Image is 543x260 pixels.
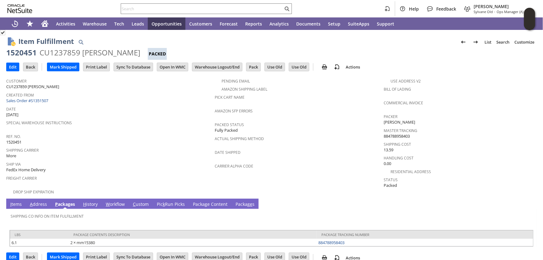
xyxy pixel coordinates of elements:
input: Sync To Database [114,63,153,71]
svg: Recent Records [11,20,19,27]
a: Residential Address [391,169,431,174]
span: Activities [56,21,75,27]
span: Sylvane Old [474,9,493,14]
img: Next [472,38,480,46]
span: Support [377,21,394,27]
span: I [10,201,12,207]
span: Packed [384,182,397,188]
a: Drop Ship Expiration [13,189,54,195]
span: [PERSON_NAME] [474,3,532,9]
a: SuiteApps [344,17,373,30]
a: Pending Email [222,78,250,84]
span: [DATE] [6,112,18,118]
span: e [250,201,252,207]
a: Search [494,37,512,47]
span: Forecast [220,21,238,27]
span: [PERSON_NAME] [384,119,415,125]
span: P [55,201,58,207]
svg: Home [41,20,49,27]
span: 0.00 [384,161,391,167]
input: Mark Shipped [47,63,79,71]
span: CU1237859 [PERSON_NAME] [6,84,59,90]
a: Special Warehouse Instructions [6,120,72,125]
span: Analytics [269,21,289,27]
span: Oracle Guided Learning Widget. To move around, please hold and drag [524,19,535,31]
span: More [6,153,16,159]
span: Reports [245,21,262,27]
span: Opportunities [152,21,182,27]
a: List [482,37,494,47]
a: Leads [128,17,148,30]
a: Reports [241,17,266,30]
a: Customers [185,17,216,30]
a: Master Tracking [384,128,418,133]
input: Search [121,5,283,12]
div: Package Tracking Number [321,232,528,237]
a: Opportunities [148,17,185,30]
input: Open In WMC [157,63,188,71]
img: add-record.svg [333,63,341,71]
a: Forecast [216,17,241,30]
span: Customers [189,21,212,27]
a: Analytics [266,17,293,30]
input: Print Label [83,63,110,71]
td: 6.1 [10,239,69,246]
a: Support [373,17,398,30]
a: Tech [110,17,128,30]
h1: Item Fulfillment [18,36,74,46]
div: Packed [148,48,167,60]
a: Customize [512,37,537,47]
a: Status [384,177,398,182]
span: Tech [114,21,124,27]
a: Sales Order #S1351507 [6,98,50,103]
span: W [106,201,110,207]
a: Actual Shipping Method [215,136,264,141]
span: 13.59 [384,147,394,153]
a: Setup [324,17,344,30]
a: Shipping Co Info on Item Fulfillment [11,214,84,219]
span: g [205,201,207,207]
a: Date [6,106,16,112]
span: Setup [328,21,340,27]
span: FedEx Home Delivery [6,167,46,173]
input: Pack [246,63,260,71]
a: Package Content [191,201,229,208]
a: Home [37,17,52,30]
span: Warehouse [83,21,107,27]
a: Actions [343,64,363,70]
a: PickRun Picks [155,201,186,208]
span: Feedback [436,6,456,12]
a: Activities [52,17,79,30]
a: Commercial Invoice [384,100,424,106]
a: Freight Carrier [6,176,37,181]
span: 884788958403 [384,133,410,139]
div: lbs [15,232,64,237]
span: H [83,201,86,207]
a: Workflow [104,201,126,208]
a: Ship Via [6,162,21,167]
svg: logo [7,4,32,13]
a: Amazon Shipping Label [222,87,267,92]
span: SuiteApps [348,21,369,27]
iframe: Click here to launch Oracle Guided Learning Help Panel [524,8,535,30]
div: CU1237859 [PERSON_NAME] [40,48,140,58]
a: Warehouse [79,17,110,30]
svg: Shortcuts [26,20,34,27]
a: Handling Cost [384,155,414,161]
input: Back [23,63,38,71]
a: 884788958403 [318,240,344,245]
img: Quick Find [77,38,85,46]
input: Use Old [289,63,309,71]
a: Recent Records [7,17,22,30]
span: 1520451 [6,139,21,145]
a: Ref. No. [6,134,21,139]
span: Ops Manager (A) (F2L) [497,9,532,14]
a: Packer [384,114,398,119]
a: Shipping Cost [384,142,411,147]
a: Shipping Carrier [6,148,39,153]
a: Carrier Alpha Code [215,163,253,169]
span: Documents [296,21,321,27]
img: print.svg [321,63,328,71]
input: Warehouse Logout/End [192,63,242,71]
span: A [30,201,33,207]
